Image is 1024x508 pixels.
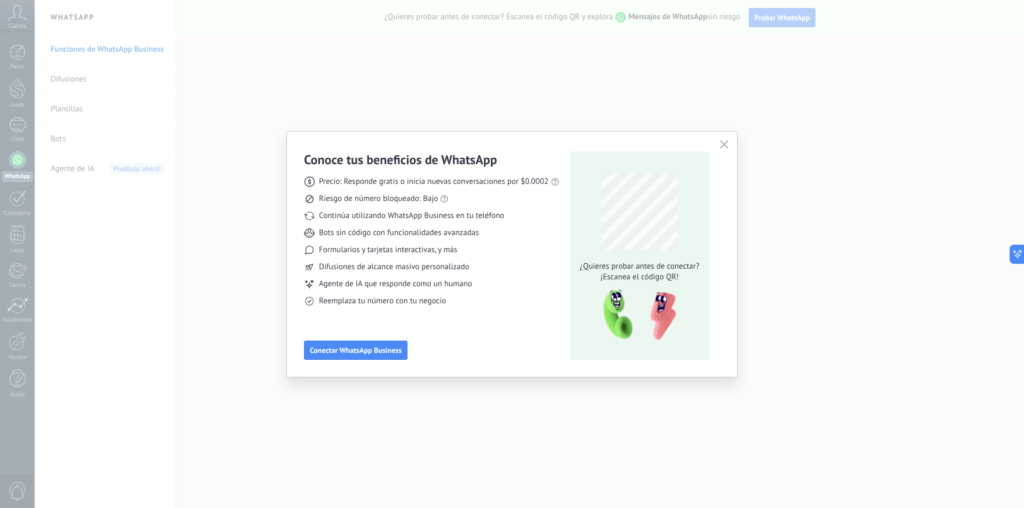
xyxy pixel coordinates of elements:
span: Agente de IA que responde como un humano [319,279,472,289]
h3: Conoce tus beneficios de WhatsApp [304,151,497,168]
span: Formularios y tarjetas interactivas, y más [319,245,457,255]
span: ¿Quieres probar antes de conectar? [577,261,702,272]
button: Conectar WhatsApp Business [304,341,407,360]
span: ¡Escanea el código QR! [577,272,702,283]
img: qr-pic-1x.png [594,287,678,344]
span: Riesgo de número bloqueado: Bajo [319,193,438,204]
span: Continúa utilizando WhatsApp Business en tu teléfono [319,211,504,221]
span: Conectar WhatsApp Business [310,346,402,354]
span: Reemplaza tu número con tu negocio [319,296,446,307]
span: Precio: Responde gratis o inicia nuevas conversaciones por $0.0002 [319,176,549,187]
span: Difusiones de alcance masivo personalizado [319,262,469,272]
span: Bots sin código con funcionalidades avanzadas [319,228,479,238]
